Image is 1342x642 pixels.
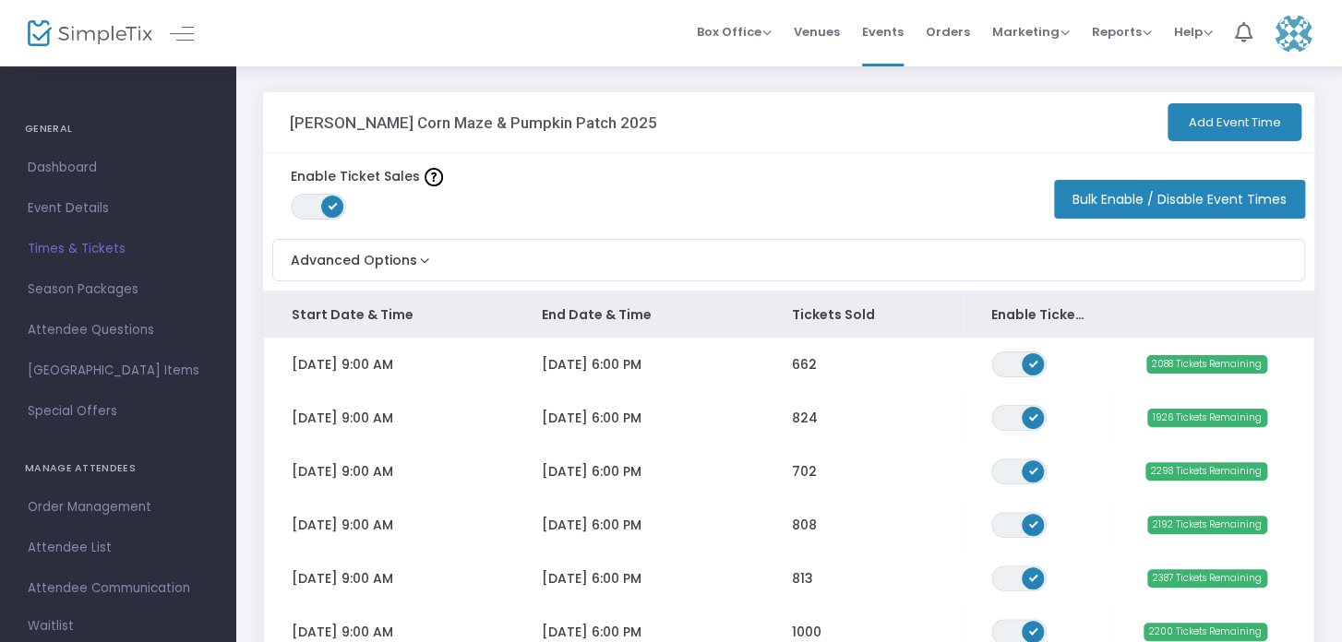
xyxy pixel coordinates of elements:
span: Dashboard [28,156,208,180]
span: ON [1029,465,1038,474]
button: Advanced Options [273,240,434,270]
span: Orders [926,8,970,55]
span: Special Offers [28,399,208,423]
span: 2192 Tickets Remaining [1147,516,1267,534]
span: Waitlist [28,617,74,636]
span: ON [1029,572,1038,581]
th: Start Date & Time [264,291,514,338]
th: Enable Ticket Sales [964,291,1113,338]
span: ON [1029,625,1038,635]
span: 2298 Tickets Remaining [1145,462,1267,481]
span: Events [862,8,904,55]
span: 2088 Tickets Remaining [1146,355,1267,374]
span: [DATE] 9:00 AM [292,462,393,481]
h3: [PERSON_NAME] Corn Maze & Pumpkin Patch 2025 [290,113,657,132]
span: Help [1174,23,1213,41]
span: [DATE] 6:00 PM [542,409,641,427]
img: question-mark [425,168,443,186]
span: Order Management [28,495,208,519]
span: [DATE] 9:00 AM [292,569,393,588]
h4: MANAGE ATTENDEES [25,450,210,487]
span: ON [1029,518,1038,528]
span: ON [1029,411,1038,421]
span: 813 [791,569,812,588]
span: Attendee List [28,536,208,560]
span: 824 [791,409,817,427]
span: [DATE] 6:00 PM [542,516,641,534]
span: [DATE] 6:00 PM [542,462,641,481]
th: End Date & Time [514,291,764,338]
th: Tickets Sold [763,291,964,338]
span: Venues [794,8,840,55]
h4: GENERAL [25,111,210,148]
span: 662 [791,355,816,374]
label: Enable Ticket Sales [291,167,443,186]
span: Marketing [992,23,1070,41]
span: [DATE] 9:00 AM [292,409,393,427]
span: ON [329,201,338,210]
span: ON [1029,358,1038,367]
button: Bulk Enable / Disable Event Times [1054,180,1305,219]
span: Reports [1092,23,1152,41]
span: 1926 Tickets Remaining [1147,409,1267,427]
span: 2387 Tickets Remaining [1147,569,1267,588]
span: Attendee Questions [28,318,208,342]
button: Add Event Time [1168,103,1301,141]
span: [DATE] 9:00 AM [292,355,393,374]
span: Event Details [28,196,208,220]
span: [DATE] 9:00 AM [292,516,393,534]
span: Season Packages [28,278,208,302]
span: 2200 Tickets Remaining [1144,623,1267,641]
span: 808 [791,516,816,534]
span: [GEOGRAPHIC_DATA] Items [28,359,208,383]
span: 1000 [791,623,821,641]
span: Times & Tickets [28,237,208,261]
span: Attendee Communication [28,577,208,600]
span: Box Office [697,23,772,41]
span: 702 [791,462,816,481]
span: [DATE] 9:00 AM [292,623,393,641]
span: [DATE] 6:00 PM [542,355,641,374]
span: [DATE] 6:00 PM [542,623,641,641]
span: [DATE] 6:00 PM [542,569,641,588]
